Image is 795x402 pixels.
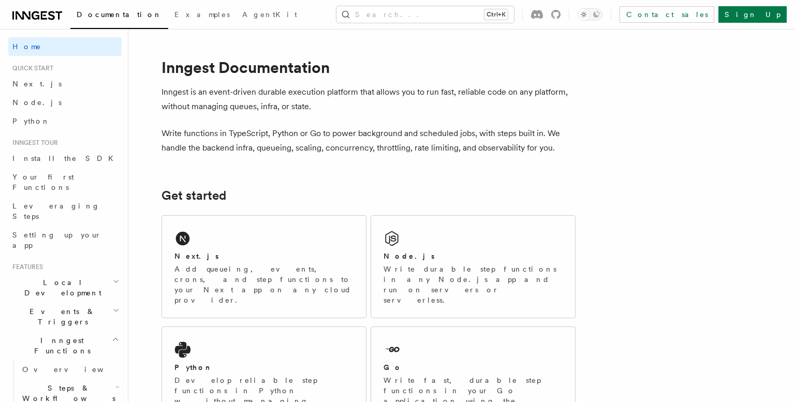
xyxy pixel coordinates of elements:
[161,188,226,203] a: Get started
[8,226,122,255] a: Setting up your app
[12,173,74,191] span: Your first Functions
[371,215,576,318] a: Node.jsWrite durable step functions in any Node.js app and run on servers or serverless.
[8,149,122,168] a: Install the SDK
[12,202,100,220] span: Leveraging Steps
[578,8,602,21] button: Toggle dark mode
[12,117,50,125] span: Python
[484,9,508,20] kbd: Ctrl+K
[12,154,120,162] span: Install the SDK
[12,80,62,88] span: Next.js
[161,85,576,114] p: Inngest is an event-driven durable execution platform that allows you to run fast, reliable code ...
[242,10,297,19] span: AgentKit
[161,126,576,155] p: Write functions in TypeScript, Python or Go to power background and scheduled jobs, with steps bu...
[161,215,366,318] a: Next.jsAdd queueing, events, crons, and step functions to your Next app on any cloud provider.
[12,98,62,107] span: Node.js
[8,197,122,226] a: Leveraging Steps
[8,112,122,130] a: Python
[236,3,303,28] a: AgentKit
[8,263,43,271] span: Features
[8,75,122,93] a: Next.js
[174,10,230,19] span: Examples
[174,251,219,261] h2: Next.js
[8,139,58,147] span: Inngest tour
[384,362,402,373] h2: Go
[161,58,576,77] h1: Inngest Documentation
[8,302,122,331] button: Events & Triggers
[384,264,563,305] p: Write durable step functions in any Node.js app and run on servers or serverless.
[8,37,122,56] a: Home
[8,277,113,298] span: Local Development
[174,362,213,373] h2: Python
[718,6,787,23] a: Sign Up
[8,64,53,72] span: Quick start
[12,231,101,249] span: Setting up your app
[70,3,168,29] a: Documentation
[8,273,122,302] button: Local Development
[8,93,122,112] a: Node.js
[8,335,112,356] span: Inngest Functions
[8,168,122,197] a: Your first Functions
[336,6,514,23] button: Search...Ctrl+K
[384,251,435,261] h2: Node.js
[174,264,354,305] p: Add queueing, events, crons, and step functions to your Next app on any cloud provider.
[12,41,41,52] span: Home
[18,360,122,379] a: Overview
[77,10,162,19] span: Documentation
[22,365,129,374] span: Overview
[8,306,113,327] span: Events & Triggers
[620,6,714,23] a: Contact sales
[168,3,236,28] a: Examples
[8,331,122,360] button: Inngest Functions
